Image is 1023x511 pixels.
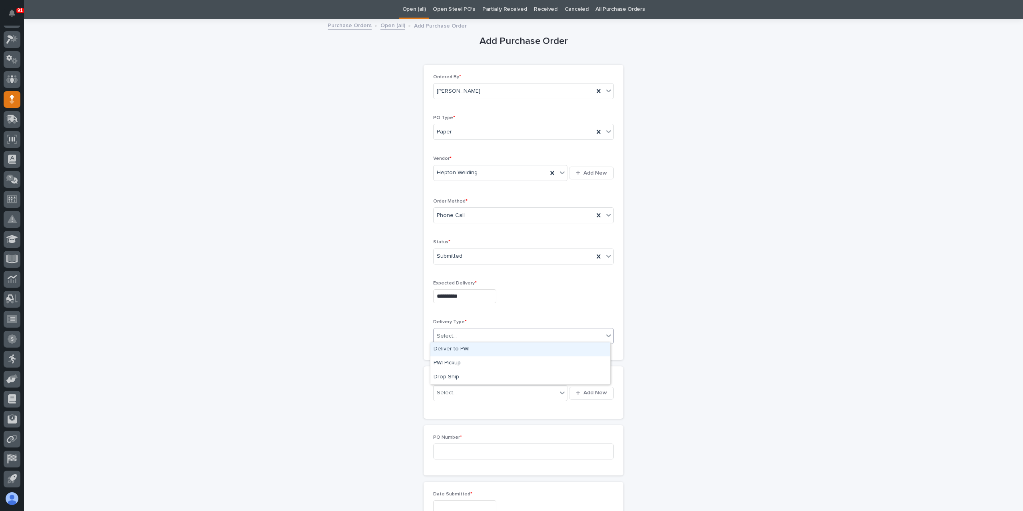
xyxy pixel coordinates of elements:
button: Add New [569,387,614,400]
div: Notifications91 [10,10,20,22]
span: Paper [437,128,452,136]
button: Add New [569,167,614,179]
span: Hepton Welding [437,169,478,177]
span: Add New [583,169,607,177]
a: Purchase Orders [328,20,372,30]
span: PO Type [433,115,455,120]
div: Select... [437,332,457,340]
h1: Add Purchase Order [424,36,623,47]
span: Vendor [433,156,452,161]
span: Order Method [433,199,468,204]
div: Select... [437,389,457,397]
p: 91 [18,8,23,13]
span: [PERSON_NAME] [437,87,480,95]
div: Deliver to PWI [430,342,610,356]
span: Status [433,240,450,245]
span: Submitted [437,252,462,260]
span: Date Submitted [433,492,472,497]
span: Add New [583,389,607,396]
span: Delivery Type [433,320,467,324]
div: Drop Ship [430,370,610,384]
a: Open (all) [380,20,405,30]
button: users-avatar [4,490,20,507]
span: Ordered By [433,75,461,80]
span: Expected Delivery [433,281,477,286]
span: PO Number [433,435,462,440]
div: PWI Pickup [430,356,610,370]
p: Add Purchase Order [414,21,467,30]
button: Notifications [4,5,20,22]
span: Phone Call [437,211,465,220]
